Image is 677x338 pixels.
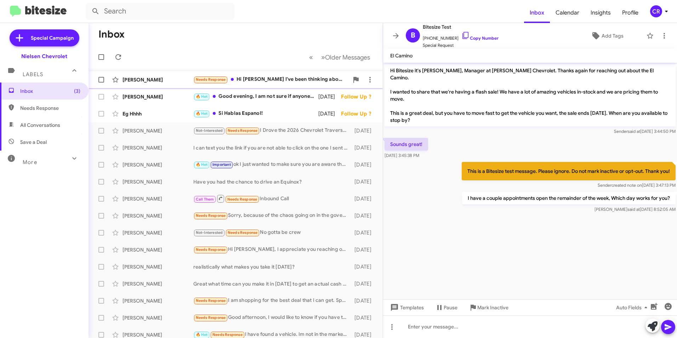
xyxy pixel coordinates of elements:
span: [DATE] 3:45:38 PM [385,153,419,158]
span: Save a Deal [20,139,47,146]
div: Great what time can you make it in [DATE] to get an actual cash value for your vehicle? [193,280,351,287]
span: Older Messages [325,53,370,61]
span: 🔥 Hot [196,94,208,99]
div: [PERSON_NAME] [123,212,193,219]
span: Templates [389,301,424,314]
div: [PERSON_NAME] [123,144,193,151]
div: Eg Hhhh [123,110,193,117]
div: [PERSON_NAME] [123,178,193,185]
div: [PERSON_NAME] [123,263,193,270]
div: [DATE] [351,229,377,236]
span: said at [627,207,640,212]
span: [PERSON_NAME] [DATE] 8:52:05 AM [594,207,676,212]
div: [PERSON_NAME] [123,297,193,304]
div: Inbound Call [193,194,351,203]
span: Labels [23,71,43,78]
div: [PERSON_NAME] [123,76,193,83]
span: Bitesize Test [423,23,499,31]
span: Needs Response [196,298,226,303]
span: Needs Response [196,213,226,218]
div: [PERSON_NAME] [123,93,193,100]
span: Needs Response [228,230,258,235]
a: Inbox [524,2,550,23]
div: [DATE] [351,195,377,202]
a: Calendar [550,2,585,23]
span: » [321,53,325,62]
span: El Camino [390,52,413,59]
a: Special Campaign [10,29,79,46]
button: Previous [305,50,317,64]
span: said at [628,129,640,134]
span: Needs Response [227,197,257,202]
span: Sender [DATE] 3:44:50 PM [614,129,676,134]
span: Needs Response [212,332,243,337]
span: Inbox [20,88,80,95]
div: CR [650,5,662,17]
span: All Conversations [20,122,60,129]
p: Sounds great! [385,138,428,151]
span: B [411,30,415,41]
span: Add Tags [602,29,624,42]
span: « [309,53,313,62]
span: Call Them [196,197,214,202]
div: [DATE] [318,110,341,117]
span: Needs Response [196,315,226,320]
span: Important [212,162,231,167]
span: Special Request [423,42,499,49]
button: CR [644,5,669,17]
button: Templates [383,301,429,314]
div: [PERSON_NAME] [123,195,193,202]
p: Hi Bitesize it's [PERSON_NAME], Manager at [PERSON_NAME] Chevrolet. Thanks again for reaching out... [385,64,676,126]
div: [DATE] [318,93,341,100]
div: I can text you the link if you are not able to click on the one I sent you, this text is coming f... [193,144,351,151]
div: Hi [PERSON_NAME], I appreciate you reaching out but we owe 40k on my Ford and it's worth at best ... [193,246,351,254]
div: [PERSON_NAME] [123,161,193,168]
span: (3) [74,88,80,95]
span: Needs Response [196,77,226,82]
div: Good afternoon, I would like to know if you have the Cadillac, and when I can go to check if I ca... [193,314,351,322]
div: [DATE] [351,178,377,185]
div: Good evening, I am not sure if anyone sent you the available trucks, I just sent you the link to ... [193,92,318,101]
button: Add Tags [571,29,643,42]
div: No gotta be crew [193,229,351,237]
span: Mark Inactive [477,301,508,314]
p: This is a Bitesize test message. Please ignore. Do not mark inactive or opt-out. Thank you! [462,162,676,180]
div: [DATE] [351,297,377,304]
span: 🔥 Hot [196,332,208,337]
h1: Inbox [98,29,125,40]
div: [DATE] [351,144,377,151]
div: Nielsen Chevrolet [21,53,67,60]
div: realistically what makes you take it [DATE]? [193,263,351,270]
button: Pause [429,301,463,314]
span: Not-Interested [196,230,223,235]
div: Follow Up ? [341,93,377,100]
div: ok I just wanted to make sure you are aware that there are RWD models, regardless if you buy from... [193,160,351,169]
span: Not-Interested [196,128,223,133]
div: [PERSON_NAME] [123,229,193,236]
span: Pause [444,301,457,314]
div: Hi [PERSON_NAME] I've been thinking about this for a bit and would hear an offer but it must be w... [193,75,349,84]
div: [DATE] [351,161,377,168]
div: [PERSON_NAME] [123,314,193,321]
div: Follow Up ? [341,110,377,117]
div: [DATE] [351,314,377,321]
span: 🔥 Hot [196,162,208,167]
button: Next [317,50,374,64]
div: [PERSON_NAME] [123,127,193,134]
div: [DATE] [351,212,377,219]
button: Mark Inactive [463,301,514,314]
span: Sender [DATE] 3:47:13 PM [598,182,676,188]
span: Needs Response [20,105,80,112]
span: Needs Response [228,128,258,133]
span: Auto Fields [616,301,650,314]
div: [DATE] [351,280,377,287]
span: Profile [616,2,644,23]
span: Special Campaign [31,34,74,41]
div: I Drove the 2026 Chevrolet Traverse High Country, Here Is My Honest Review - Autoblog [URL][DOMAI... [193,126,351,135]
span: [PHONE_NUMBER] [423,31,499,42]
a: Insights [585,2,616,23]
nav: Page navigation example [305,50,374,64]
